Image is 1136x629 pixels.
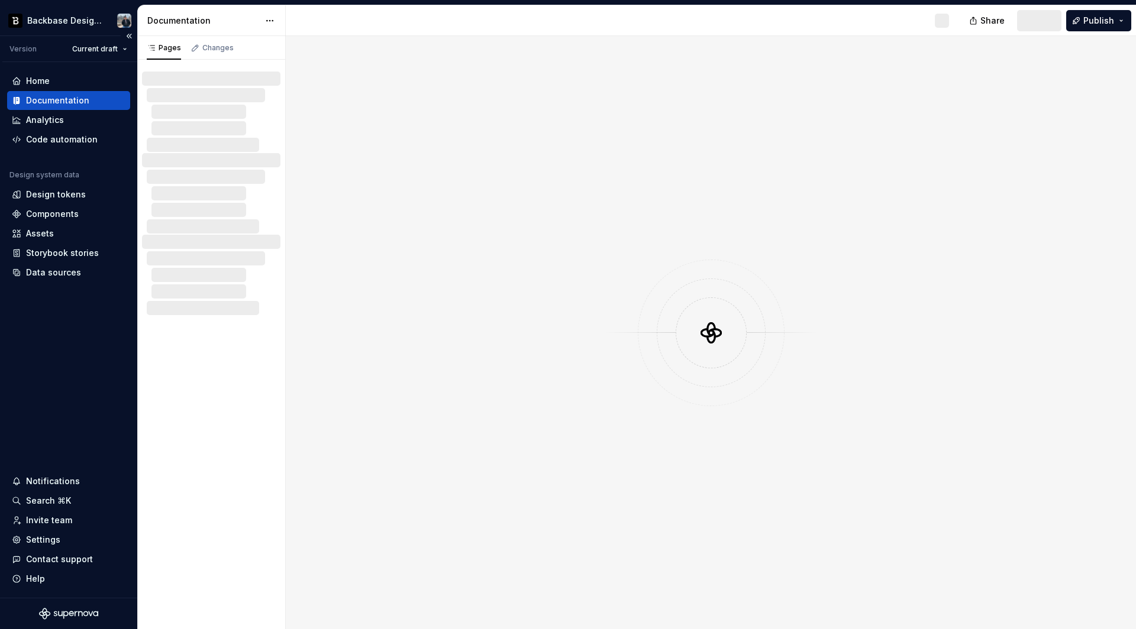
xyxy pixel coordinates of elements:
div: Data sources [26,267,81,278]
div: Components [26,208,79,220]
a: Components [7,205,130,223]
a: Storybook stories [7,244,130,262]
a: Code automation [7,130,130,149]
div: Documentation [147,15,259,27]
img: ef5c8306-425d-487c-96cf-06dd46f3a532.png [8,14,22,28]
svg: Supernova Logo [39,608,98,620]
button: Backbase Design SystemAdam Schwarcz [2,8,135,33]
div: Help [26,573,45,585]
a: Settings [7,530,130,549]
div: Assets [26,228,54,239]
div: Documentation [26,95,89,106]
div: Home [26,75,50,87]
a: Invite team [7,511,130,530]
div: Invite team [26,514,72,526]
div: Settings [26,534,60,546]
a: Analytics [7,111,130,129]
div: Changes [202,43,234,53]
a: Design tokens [7,185,130,204]
button: Share [963,10,1012,31]
div: Search ⌘K [26,495,71,507]
span: Current draft [72,44,118,54]
span: Share [980,15,1005,27]
button: Collapse sidebar [121,28,137,44]
a: Data sources [7,263,130,282]
div: Code automation [26,134,98,145]
div: Notifications [26,475,80,487]
button: Contact support [7,550,130,569]
img: Adam Schwarcz [117,14,131,28]
span: Publish [1083,15,1114,27]
div: Contact support [26,553,93,565]
button: Publish [1066,10,1131,31]
div: Analytics [26,114,64,126]
div: Design system data [9,170,79,180]
button: Notifications [7,472,130,491]
div: Backbase Design System [27,15,103,27]
a: Assets [7,224,130,243]
a: Documentation [7,91,130,110]
button: Current draft [67,41,133,57]
div: Storybook stories [26,247,99,259]
a: Home [7,72,130,90]
div: Design tokens [26,189,86,200]
button: Search ⌘K [7,491,130,510]
div: Version [9,44,37,54]
button: Help [7,569,130,588]
div: Pages [147,43,181,53]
